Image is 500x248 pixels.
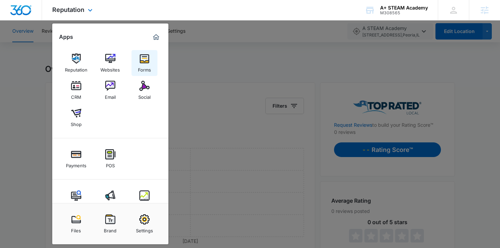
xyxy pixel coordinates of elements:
img: logo_orange.svg [11,11,16,16]
span: Reputation [52,6,84,13]
img: tab_keywords_by_traffic_grey.svg [68,40,73,45]
a: Marketing 360® Dashboard [151,32,162,43]
div: v 4.0.25 [19,11,33,16]
div: Intelligence [132,201,156,210]
a: Websites [97,50,123,76]
div: Payments [66,159,86,168]
img: tab_domain_overview_orange.svg [18,40,24,45]
a: Email [97,77,123,103]
a: Intelligence [131,187,157,213]
a: CRM [63,77,89,103]
div: Forms [138,64,151,73]
img: website_grey.svg [11,18,16,23]
div: Email [105,91,116,100]
a: Social [131,77,157,103]
a: Payments [63,146,89,172]
a: Reputation [63,50,89,76]
div: Brand [104,224,116,233]
a: Files [63,211,89,237]
div: account id [380,11,428,15]
div: Shop [71,118,82,127]
div: Ads [106,201,114,210]
h2: Apps [59,34,73,40]
div: CRM [71,91,81,100]
a: Ads [97,187,123,213]
div: Settings [136,224,153,233]
div: Keywords by Traffic [75,40,115,45]
div: Social [138,91,151,100]
div: Domain: [DOMAIN_NAME] [18,18,75,23]
a: Shop [63,105,89,130]
a: Content [63,187,89,213]
div: Files [71,224,81,233]
div: POS [106,159,115,168]
div: Websites [100,64,120,73]
div: Content [68,201,85,210]
a: Forms [131,50,157,76]
div: account name [380,5,428,11]
div: Reputation [65,64,87,73]
a: Brand [97,211,123,237]
a: POS [97,146,123,172]
a: Settings [131,211,157,237]
div: Domain Overview [26,40,61,45]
